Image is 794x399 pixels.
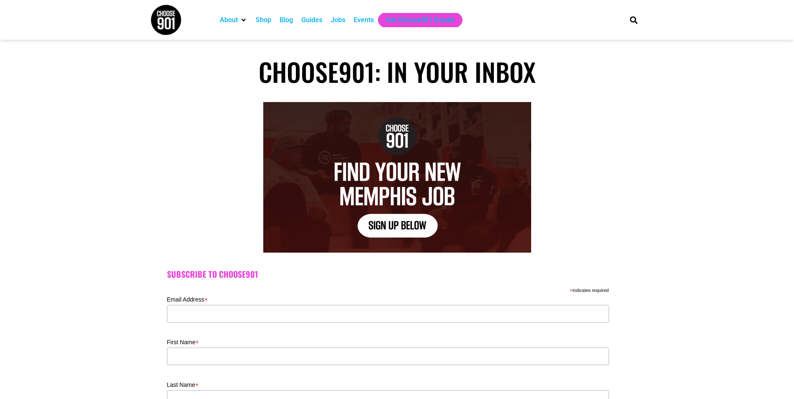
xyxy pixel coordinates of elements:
[386,15,454,25] a: Get Choose901 Emails
[354,15,374,25] a: Events
[280,15,293,25] a: Blog
[216,13,616,27] nav: Main nav
[150,56,644,87] h1: Choose901: In Your Inbox
[301,15,322,25] a: Guides
[167,294,609,304] label: Email Address
[167,286,609,294] div: indicates required
[263,102,531,253] img: Text graphic with "Choose 901" logo. Reads: "7 Things to Do in Memphis This Week. Sign Up Below."...
[167,379,609,389] label: Last Name
[167,336,609,346] label: First Name
[220,15,238,25] a: About
[256,15,271,25] a: Shop
[167,269,627,279] h2: Subscribe to Choose901
[331,15,345,25] a: Jobs
[627,13,640,27] div: Search
[216,13,252,27] div: About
